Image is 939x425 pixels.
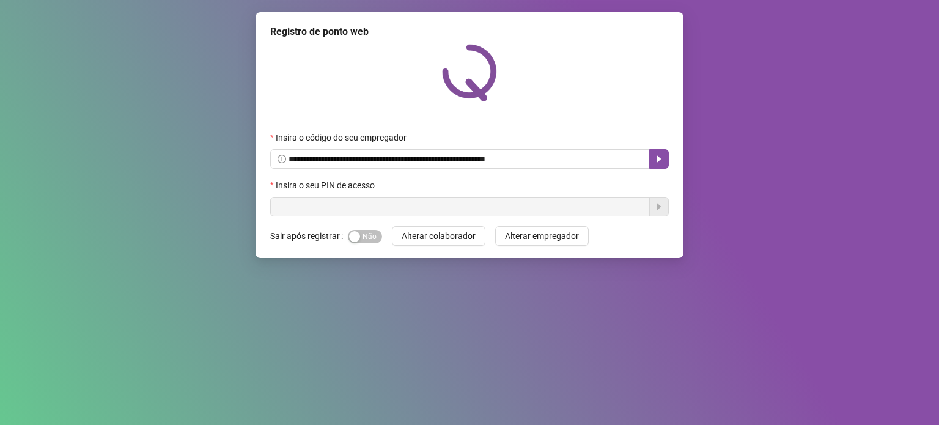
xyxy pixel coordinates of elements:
span: Alterar empregador [505,229,579,243]
div: Registro de ponto web [270,24,669,39]
button: Alterar colaborador [392,226,485,246]
label: Insira o código do seu empregador [270,131,414,144]
span: info-circle [278,155,286,163]
label: Sair após registrar [270,226,348,246]
button: Alterar empregador [495,226,589,246]
span: caret-right [654,154,664,164]
span: Alterar colaborador [402,229,476,243]
img: QRPoint [442,44,497,101]
label: Insira o seu PIN de acesso [270,179,383,192]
